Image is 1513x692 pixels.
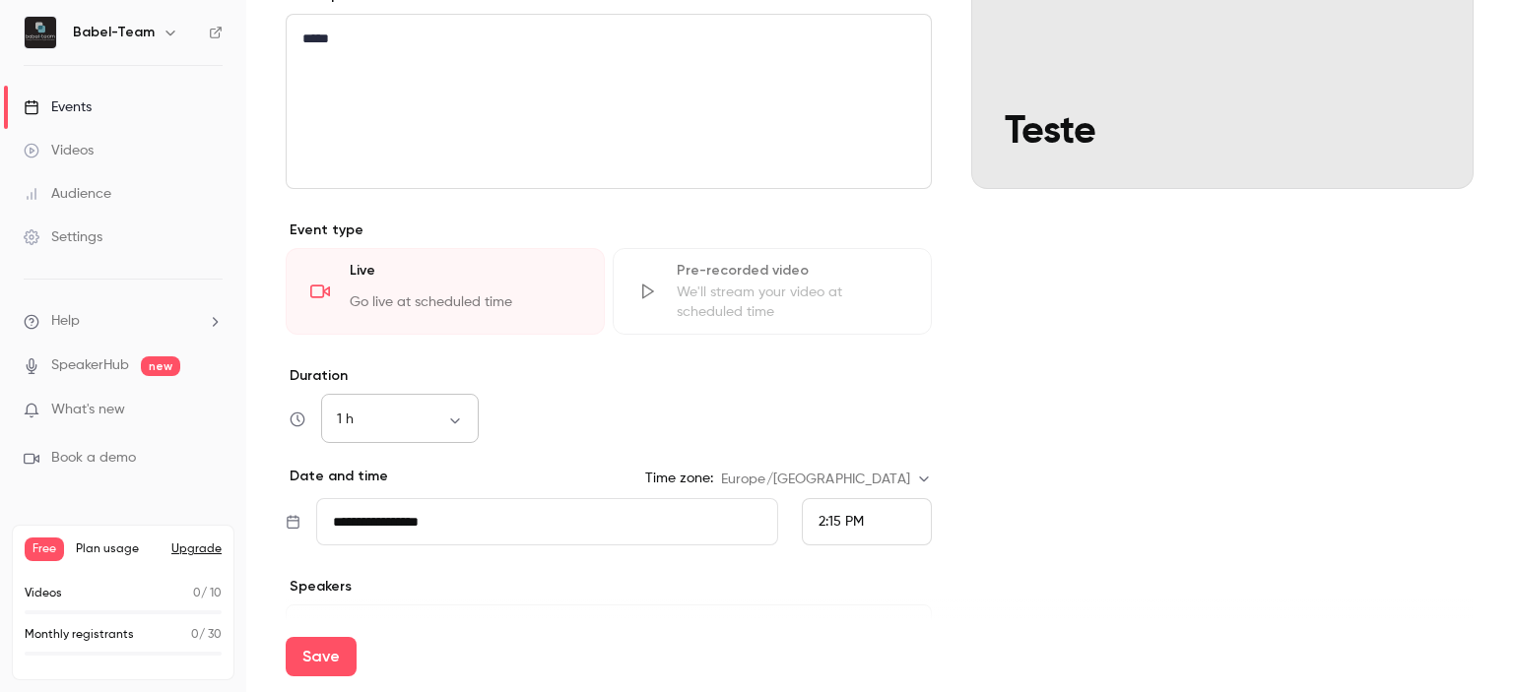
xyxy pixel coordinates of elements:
div: Settings [24,227,102,247]
span: Book a demo [51,448,136,469]
img: Babel-Team [25,17,56,48]
span: Free [25,537,64,561]
div: Europe/[GEOGRAPHIC_DATA] [721,470,932,489]
p: Monthly registrants [25,626,134,644]
div: Live [350,261,580,290]
p: Event type [286,220,932,240]
div: Pre-recorded videoWe'll stream your video at scheduled time [613,248,932,335]
div: Pre-recorded video [677,261,907,281]
p: / 10 [193,585,222,602]
span: 2:15 PM [819,515,864,529]
div: 1 h [321,409,479,429]
div: editor [287,15,931,188]
div: Audience [24,184,111,204]
span: What's new [51,400,125,420]
div: Videos [24,141,94,160]
label: Duration [286,366,932,386]
button: Save [286,637,357,676]
div: From [802,498,932,545]
span: 0 [193,588,201,599]
iframe: Noticeable Trigger [199,402,223,419]
h6: Babel-Team [73,23,155,42]
div: LiveGo live at scheduled time [286,248,605,335]
a: SpeakerHub [51,355,129,376]
label: Time zone: [645,469,713,488]
p: Date and time [286,467,388,486]
span: new [141,356,180,376]
div: Events [24,97,92,117]
p: Speakers [286,577,932,597]
p: Videos [25,585,62,602]
span: 0 [191,629,199,641]
span: Help [51,311,80,332]
li: help-dropdown-opener [24,311,223,332]
section: description [286,14,932,189]
button: Upgrade [171,541,222,557]
p: / 30 [191,626,222,644]
div: We'll stream your video at scheduled time [677,283,907,322]
div: Go live at scheduled time [350,292,580,322]
span: Plan usage [76,541,160,557]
